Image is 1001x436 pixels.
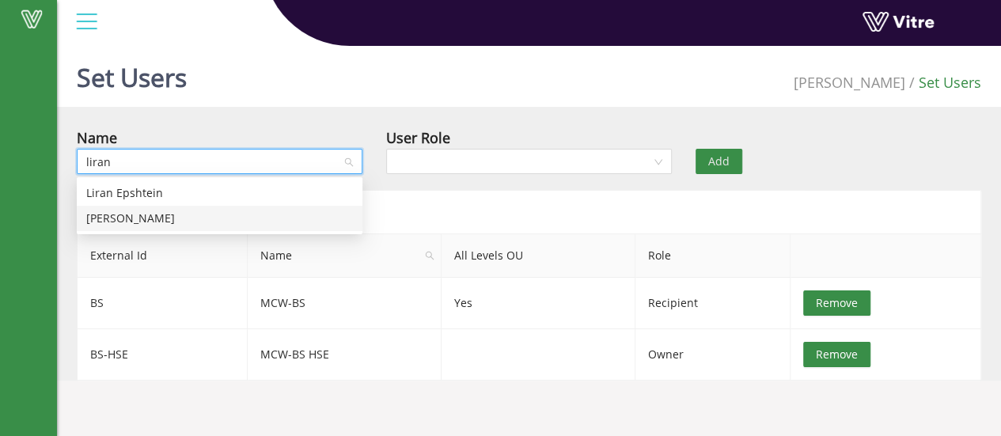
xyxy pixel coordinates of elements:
[803,342,870,367] button: Remove
[419,234,441,277] span: search
[635,234,791,278] th: Role
[77,206,362,231] div: Liran Cohen
[248,329,442,381] td: MCW-BS HSE
[442,234,635,278] th: All Levels OU
[90,347,128,362] span: BS-HSE
[816,346,858,363] span: Remove
[905,71,981,93] li: Set Users
[90,295,104,310] span: BS
[77,180,362,206] div: Liran Epshtein
[794,73,905,92] span: 379
[86,210,353,227] div: [PERSON_NAME]
[442,278,635,329] td: Yes
[77,40,187,107] h1: Set Users
[648,347,684,362] span: Owner
[696,149,742,174] button: Add
[78,234,248,278] th: External Id
[816,294,858,312] span: Remove
[425,251,434,260] span: search
[803,290,870,316] button: Remove
[248,234,441,277] span: Name
[86,184,353,202] div: Liran Epshtein
[77,127,117,149] div: Name
[386,127,450,149] div: User Role
[648,295,698,310] span: Recipient
[248,278,442,329] td: MCW-BS
[77,190,981,233] div: Form users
